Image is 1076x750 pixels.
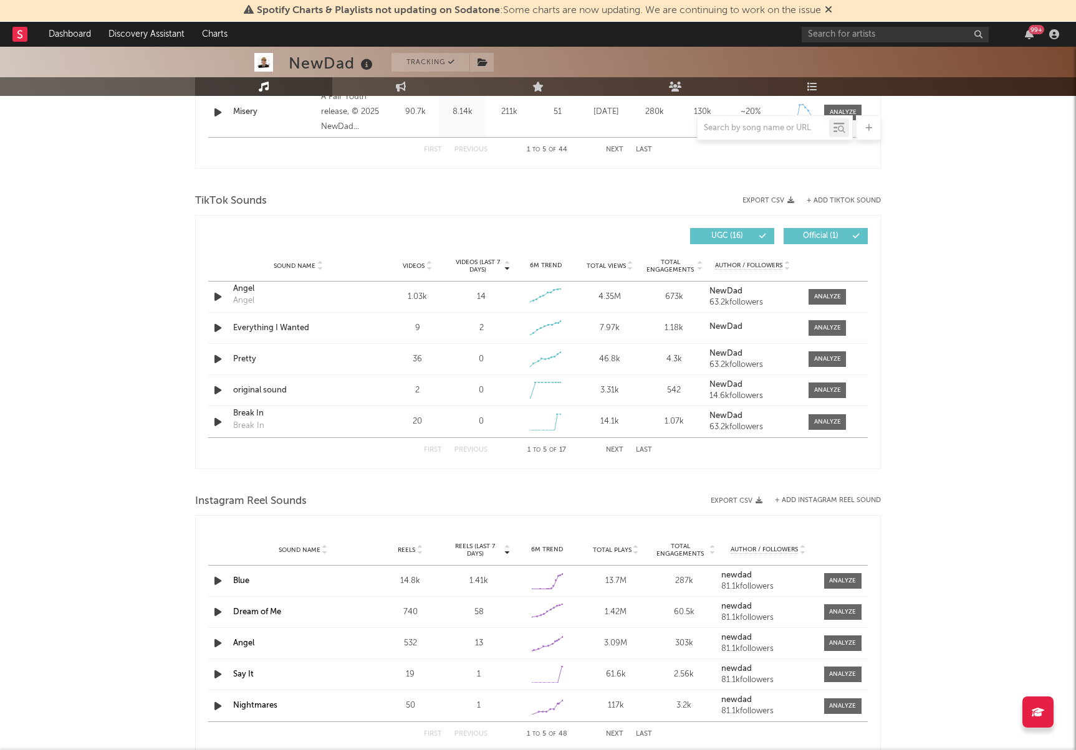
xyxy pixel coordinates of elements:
button: Official(1) [784,228,868,244]
div: 63.2k followers [709,361,796,369]
div: 1.18k [645,322,703,335]
button: UGC(16) [690,228,774,244]
a: Dream of Me [233,608,281,616]
strong: NewDad [709,323,742,331]
button: Export CSV [742,197,794,204]
div: 532 [379,637,441,650]
div: 7.97k [581,322,639,335]
strong: newdad [721,665,752,673]
div: 81.1k followers [721,707,815,716]
a: Dashboard [40,22,100,47]
a: Angel [233,283,363,295]
div: 673k [645,291,703,303]
div: A Fair Youth release, © 2025 NewDad Partnership LLC [321,90,389,135]
div: 51 [536,106,579,118]
span: Official ( 1 ) [792,232,849,240]
div: 0 [479,415,484,428]
div: Angel [233,295,254,307]
span: UGC ( 16 ) [698,232,756,240]
div: 81.1k followers [721,676,815,685]
a: newdad [721,665,815,673]
a: Angel [233,639,254,647]
div: 1 [448,700,510,712]
a: NewDad [709,287,796,296]
strong: NewDad [709,349,742,358]
button: Next [606,731,623,738]
div: Break In [233,420,264,432]
div: 58 [448,606,510,619]
span: Reels (last 7 days) [448,543,502,558]
button: Previous [454,146,488,153]
div: 81.1k followers [721,614,815,622]
div: 63.2k followers [709,298,796,307]
a: newdad [721,696,815,705]
a: Charts [193,22,236,47]
span: to [532,731,540,737]
div: 13.7M [585,575,647,587]
span: Total Views [587,262,626,270]
span: of [549,731,556,737]
button: Tracking [391,53,469,72]
div: 46.8k [581,353,639,366]
strong: newdad [721,696,752,704]
button: + Add Instagram Reel Sound [775,497,881,504]
div: 3.09M [585,637,647,650]
input: Search for artists [802,27,989,42]
a: Everything I Wanted [233,322,363,335]
div: 61.6k [585,668,647,681]
div: 211k [489,106,529,118]
div: 1.42M [585,606,647,619]
span: of [549,447,557,453]
button: + Add TikTok Sound [807,197,881,204]
div: 60.5k [653,606,716,619]
div: 14.1k [581,415,639,428]
div: 542 [645,384,703,397]
div: 1 5 44 [512,143,581,158]
div: 1 5 48 [512,727,581,742]
div: 1 [448,668,510,681]
a: Misery [233,106,315,118]
input: Search by song name or URL [698,123,829,133]
strong: NewDad [709,287,742,295]
a: newdad [721,602,815,611]
div: ~ 20 % [729,106,771,118]
span: Videos [403,262,425,270]
button: Previous [454,447,488,453]
div: 280k [633,106,675,118]
div: 81.1k followers [721,645,815,653]
div: NewDad [289,53,376,74]
span: Sound Name [274,262,315,270]
span: Dismiss [825,6,832,16]
button: First [424,731,442,738]
div: 6M Trend [517,261,575,270]
div: 0 [479,353,484,366]
button: 99+ [1025,29,1034,39]
div: 19 [379,668,441,681]
button: Export CSV [711,497,762,505]
div: 1.03k [388,291,446,303]
div: 14.6k followers [709,392,796,401]
div: 14 [477,291,486,303]
div: 8.14k [442,106,483,118]
a: Blue [233,577,249,585]
a: NewDad [709,381,796,389]
strong: newdad [721,602,752,610]
div: 6M Trend [516,545,579,554]
div: 2 [479,322,484,335]
div: + Add Instagram Reel Sound [762,497,881,504]
div: 2.56k [653,668,716,681]
a: NewDad [709,349,796,358]
span: Total Plays [593,546,632,554]
div: 9 [388,322,446,335]
span: Reels [398,546,415,554]
div: 3.2k [653,700,716,712]
a: Break In [233,407,363,420]
div: 81.1k followers [721,582,815,591]
div: 740 [379,606,441,619]
div: 4.35M [581,291,639,303]
div: 287k [653,575,716,587]
button: Next [606,447,623,453]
